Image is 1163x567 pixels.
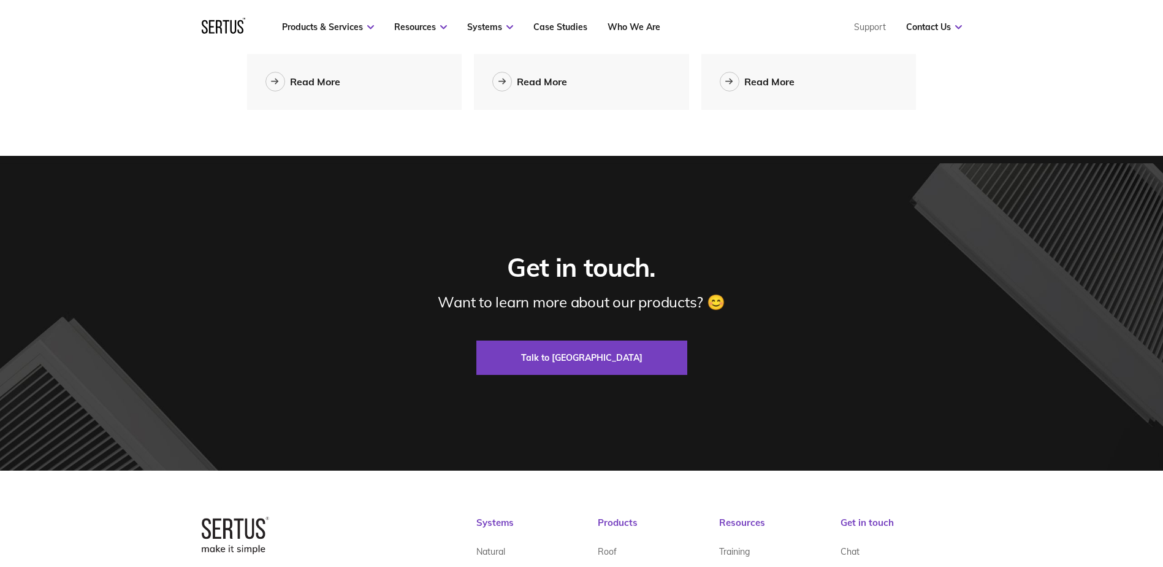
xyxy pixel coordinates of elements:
img: logo-box-2bec1e6d7ed5feb70a4f09a85fa1bbdd.png [202,517,269,553]
a: Resources [394,21,447,33]
a: Natural [476,541,505,561]
a: Contact Us [906,21,962,33]
a: Talk to [GEOGRAPHIC_DATA] [476,341,687,375]
div: Want to learn more about our products? 😊 [438,293,725,311]
iframe: Chat Widget [1102,508,1163,567]
a: Read More [265,72,340,91]
a: Read More [720,72,795,91]
a: Systems [467,21,513,33]
a: Products & Services [282,21,374,33]
div: Read More [517,75,567,88]
a: Training [719,541,750,561]
div: Read More [744,75,795,88]
a: Read More [492,72,567,91]
div: Products [598,517,719,541]
a: Chat [841,541,860,561]
div: Resources [719,517,841,541]
div: Get in touch [841,517,962,541]
div: Read More [290,75,340,88]
div: Systems [476,517,598,541]
div: Get in touch. [507,252,655,284]
a: Case Studies [533,21,587,33]
a: Support [854,21,886,33]
a: Roof [598,541,617,561]
a: Who We Are [608,21,660,33]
